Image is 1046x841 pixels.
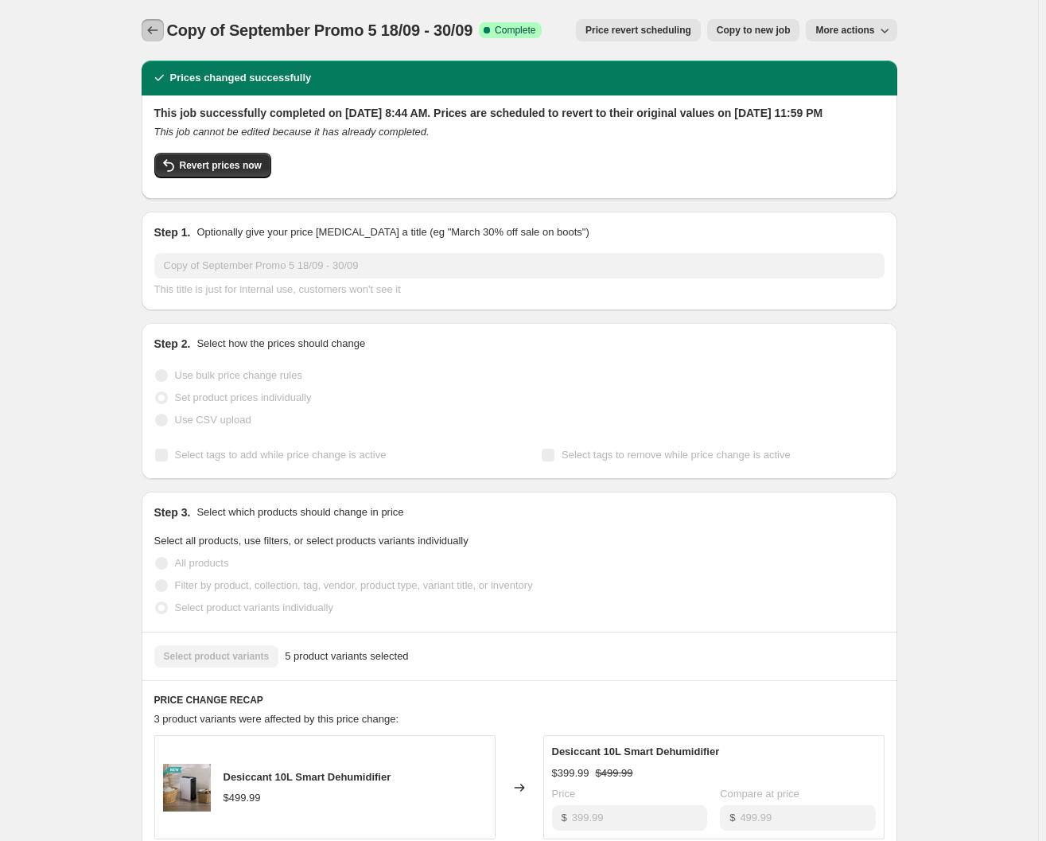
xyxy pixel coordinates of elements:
span: Compare at price [720,788,799,800]
button: Revert prices now [154,153,271,178]
span: Revert prices now [180,159,262,172]
img: ACD200LIFESTYLE12000X2000_80x.png [163,764,211,812]
span: Price revert scheduling [585,24,691,37]
button: Price change jobs [142,19,164,41]
h2: Prices changed successfully [170,70,312,86]
span: Price [552,788,576,800]
h2: Step 3. [154,504,191,520]
span: All products [175,557,229,569]
span: Use bulk price change rules [175,369,302,381]
span: Select product variants individually [175,602,333,613]
span: 3 product variants were affected by this price change: [154,713,399,725]
h2: Step 2. [154,336,191,352]
span: Copy to new job [717,24,791,37]
p: Optionally give your price [MEDICAL_DATA] a title (eg "March 30% off sale on boots") [196,224,589,240]
h2: This job successfully completed on [DATE] 8:44 AM. Prices are scheduled to revert to their origin... [154,105,885,121]
span: More actions [815,24,874,37]
span: Desiccant 10L Smart Dehumidifier [552,746,720,757]
span: Set product prices individually [175,391,312,403]
span: Select tags to remove while price change is active [562,449,791,461]
span: Complete [495,24,535,37]
span: Desiccant 10L Smart Dehumidifier [224,771,391,783]
span: Copy of September Promo 5 18/09 - 30/09 [167,21,473,39]
span: $ [562,812,567,823]
input: 30% off holiday sale [154,253,885,278]
button: More actions [806,19,896,41]
span: Use CSV upload [175,414,251,426]
div: $499.99 [224,790,261,806]
button: Copy to new job [707,19,800,41]
span: Select tags to add while price change is active [175,449,387,461]
p: Select which products should change in price [196,504,403,520]
div: $399.99 [552,765,589,781]
h2: Step 1. [154,224,191,240]
span: 5 product variants selected [285,648,408,664]
span: Filter by product, collection, tag, vendor, product type, variant title, or inventory [175,579,533,591]
i: This job cannot be edited because it has already completed. [154,126,430,138]
span: $ [729,812,735,823]
h6: PRICE CHANGE RECAP [154,694,885,707]
p: Select how the prices should change [196,336,365,352]
strike: $499.99 [596,765,633,781]
span: Select all products, use filters, or select products variants individually [154,535,469,547]
button: Price revert scheduling [576,19,701,41]
span: This title is just for internal use, customers won't see it [154,283,401,295]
